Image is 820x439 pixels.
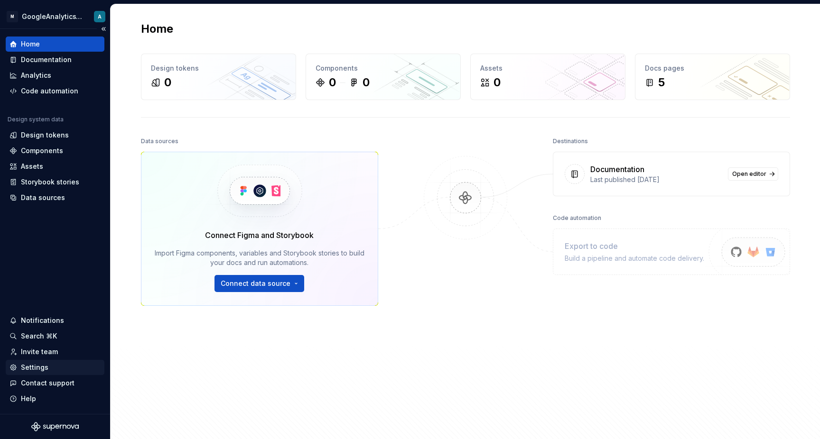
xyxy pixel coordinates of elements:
[2,6,108,27] button: MGoogleAnalyticsTestsA
[635,54,790,100] a: Docs pages5
[6,313,104,328] button: Notifications
[151,64,286,73] div: Design tokens
[7,11,18,22] div: M
[21,86,78,96] div: Code automation
[590,164,644,175] div: Documentation
[21,316,64,325] div: Notifications
[6,128,104,143] a: Design tokens
[214,275,304,292] button: Connect data source
[205,229,314,241] div: Connect Figma and Storybook
[141,21,173,37] h2: Home
[480,64,615,73] div: Assets
[470,54,625,100] a: Assets0
[645,64,780,73] div: Docs pages
[21,146,63,155] div: Components
[329,75,336,90] div: 0
[164,75,171,90] div: 0
[565,240,704,252] div: Export to code
[658,75,665,90] div: 5
[31,422,79,431] svg: Supernova Logo
[141,54,296,100] a: Design tokens0
[6,344,104,359] a: Invite team
[565,254,704,263] div: Build a pipeline and automate code delivery.
[21,71,51,80] div: Analytics
[21,177,79,187] div: Storybook stories
[6,391,104,406] button: Help
[221,279,290,288] span: Connect data source
[6,329,104,344] button: Search ⌘K
[6,143,104,158] a: Components
[141,135,178,148] div: Data sources
[494,75,501,90] div: 0
[97,22,110,36] button: Collapse sidebar
[21,39,40,49] div: Home
[6,360,104,375] a: Settings
[6,83,104,99] a: Code automation
[553,135,588,148] div: Destinations
[21,130,69,140] div: Design tokens
[21,347,58,357] div: Invite team
[728,167,778,181] a: Open editor
[732,170,766,178] span: Open editor
[21,378,75,388] div: Contact support
[6,375,104,391] button: Contact support
[21,193,65,202] div: Data sources
[6,190,104,205] a: Data sources
[21,55,72,64] div: Documentation
[6,174,104,190] a: Storybook stories
[363,75,370,90] div: 0
[6,52,104,67] a: Documentation
[21,363,48,372] div: Settings
[553,211,601,225] div: Code automation
[6,37,104,52] a: Home
[21,331,57,341] div: Search ⌘K
[6,159,104,174] a: Assets
[98,13,102,20] div: A
[155,248,364,267] div: Import Figma components, variables and Storybook stories to build your docs and run automations.
[316,64,451,73] div: Components
[590,175,722,184] div: Last published [DATE]
[21,394,36,403] div: Help
[8,116,64,123] div: Design system data
[21,162,43,171] div: Assets
[306,54,461,100] a: Components00
[22,12,83,21] div: GoogleAnalyticsTests
[6,68,104,83] a: Analytics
